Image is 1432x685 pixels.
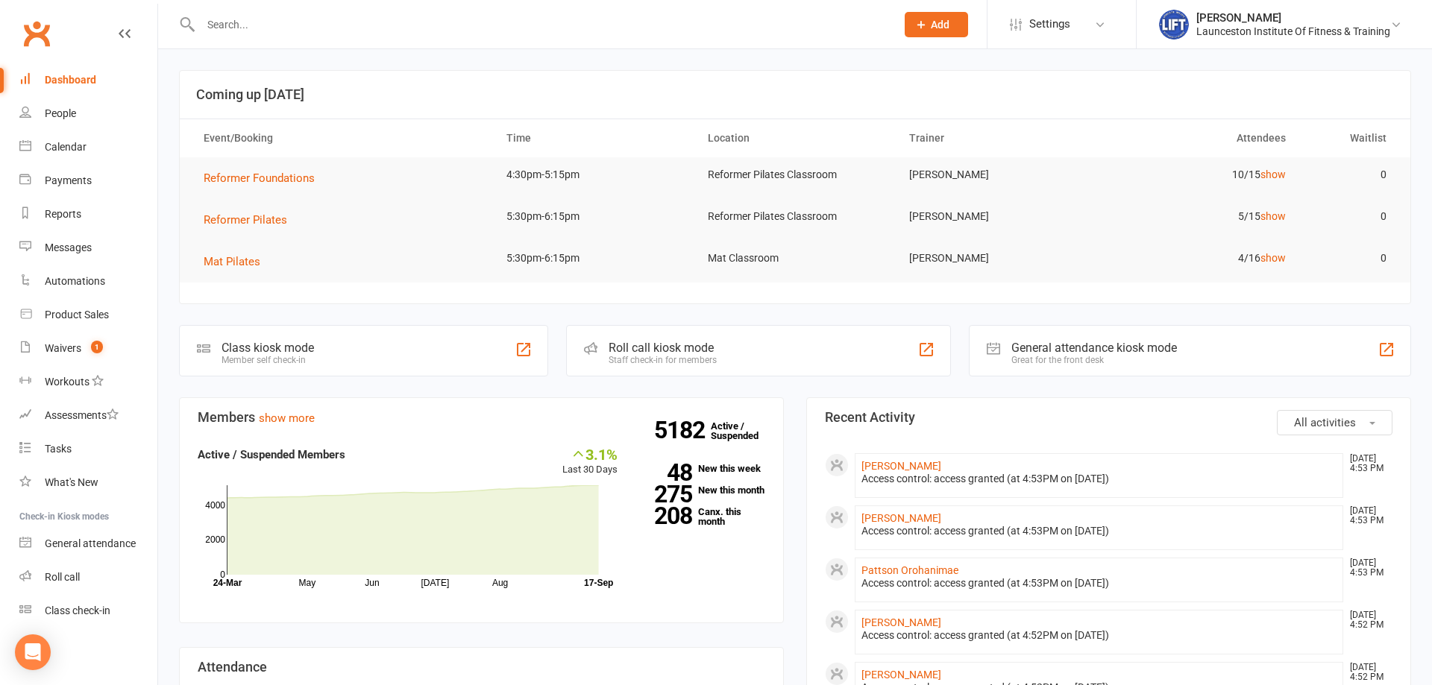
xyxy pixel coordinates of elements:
div: People [45,107,76,119]
a: Class kiosk mode [19,594,157,628]
a: General attendance kiosk mode [19,527,157,561]
a: Clubworx [18,15,55,52]
a: 275New this month [640,485,765,495]
div: Access control: access granted (at 4:53PM on [DATE]) [861,473,1337,485]
strong: 275 [640,483,692,505]
th: Waitlist [1299,119,1400,157]
td: 0 [1299,199,1400,234]
td: [PERSON_NAME] [896,157,1097,192]
td: 5:30pm-6:15pm [493,199,694,234]
div: Payments [45,174,92,186]
th: Event/Booking [190,119,493,157]
div: Member self check-in [222,355,314,365]
a: Roll call [19,561,157,594]
a: [PERSON_NAME] [861,460,941,472]
th: Location [694,119,896,157]
div: Messages [45,242,92,253]
a: Product Sales [19,298,157,332]
td: Mat Classroom [694,241,896,276]
img: thumb_image1711312309.png [1159,10,1189,40]
a: show [1260,210,1286,222]
input: Search... [196,14,885,35]
a: Waivers 1 [19,332,157,365]
td: Reformer Pilates Classroom [694,199,896,234]
div: Class kiosk mode [222,341,314,355]
strong: 5182 [654,419,711,441]
strong: 208 [640,505,692,527]
a: show more [259,411,315,425]
td: 0 [1299,157,1400,192]
a: Calendar [19,130,157,164]
button: Mat Pilates [204,253,271,271]
td: [PERSON_NAME] [896,241,1097,276]
a: 208Canx. this month [640,507,765,526]
div: Last 30 Days [562,446,618,478]
time: [DATE] 4:52 PM [1342,610,1392,630]
button: All activities [1277,410,1392,435]
div: Waivers [45,342,81,354]
a: Messages [19,231,157,265]
div: Dashboard [45,74,96,86]
span: Add [931,19,949,31]
a: 5182Active / Suspended [711,410,776,452]
div: Tasks [45,443,72,455]
button: Reformer Pilates [204,211,298,229]
div: Roll call [45,571,80,583]
h3: Attendance [198,660,765,675]
div: Great for the front desk [1011,355,1177,365]
td: 4:30pm-5:15pm [493,157,694,192]
strong: 48 [640,461,692,484]
a: Reports [19,198,157,231]
a: Dashboard [19,63,157,97]
div: Staff check-in for members [609,355,717,365]
div: Access control: access granted (at 4:53PM on [DATE]) [861,525,1337,537]
time: [DATE] 4:53 PM [1342,558,1392,578]
time: [DATE] 4:52 PM [1342,663,1392,682]
div: What's New [45,476,98,488]
a: Payments [19,164,157,198]
div: Access control: access granted (at 4:53PM on [DATE]) [861,577,1337,590]
a: What's New [19,466,157,499]
a: Workouts [19,365,157,399]
div: Open Intercom Messenger [15,634,51,670]
time: [DATE] 4:53 PM [1342,506,1392,525]
th: Time [493,119,694,157]
div: 3.1% [562,446,618,462]
span: Reformer Pilates [204,213,287,227]
td: 4/16 [1097,241,1298,276]
span: Mat Pilates [204,255,260,268]
a: show [1260,252,1286,264]
th: Attendees [1097,119,1298,157]
div: Calendar [45,141,87,153]
div: Access control: access granted (at 4:52PM on [DATE]) [861,629,1337,642]
button: Add [905,12,968,37]
div: Automations [45,275,105,287]
a: show [1260,168,1286,180]
a: [PERSON_NAME] [861,512,941,524]
h3: Members [198,410,765,425]
td: 5:30pm-6:15pm [493,241,694,276]
time: [DATE] 4:53 PM [1342,454,1392,473]
strong: Active / Suspended Members [198,448,345,461]
td: [PERSON_NAME] [896,199,1097,234]
td: 10/15 [1097,157,1298,192]
h3: Coming up [DATE] [196,87,1394,102]
span: All activities [1294,416,1356,429]
a: 48New this week [640,464,765,473]
a: [PERSON_NAME] [861,616,941,628]
div: Class check-in [45,604,110,616]
div: Product Sales [45,309,109,321]
span: Settings [1029,7,1070,41]
div: Workouts [45,376,89,388]
a: People [19,97,157,130]
a: Pattson Orohanimae [861,564,958,576]
a: Assessments [19,399,157,432]
h3: Recent Activity [825,410,1392,425]
div: Assessments [45,409,119,421]
div: Launceston Institute Of Fitness & Training [1196,25,1390,38]
td: Reformer Pilates Classroom [694,157,896,192]
td: 0 [1299,241,1400,276]
a: Automations [19,265,157,298]
span: 1 [91,341,103,353]
th: Trainer [896,119,1097,157]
